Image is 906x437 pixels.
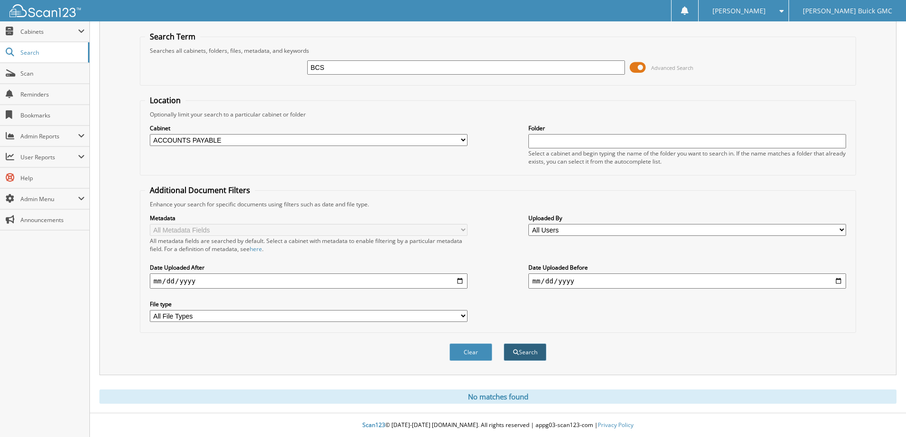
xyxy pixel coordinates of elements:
a: Privacy Policy [598,421,633,429]
span: Scan123 [362,421,385,429]
span: Announcements [20,216,85,224]
a: here [250,245,262,253]
span: Help [20,174,85,182]
label: Date Uploaded Before [528,263,846,272]
button: Clear [449,343,492,361]
div: Searches all cabinets, folders, files, metadata, and keywords [145,47,851,55]
label: Date Uploaded After [150,263,468,272]
label: File type [150,300,468,308]
button: Search [504,343,546,361]
div: Enhance your search for specific documents using filters such as date and file type. [145,200,851,208]
label: Uploaded By [528,214,846,222]
span: Admin Menu [20,195,78,203]
span: Advanced Search [651,64,693,71]
div: All metadata fields are searched by default. Select a cabinet with metadata to enable filtering b... [150,237,468,253]
legend: Search Term [145,31,200,42]
div: © [DATE]-[DATE] [DOMAIN_NAME]. All rights reserved | appg03-scan123-com | [90,414,906,437]
span: Cabinets [20,28,78,36]
label: Folder [528,124,846,132]
span: Search [20,49,83,57]
span: [PERSON_NAME] Buick GMC [803,8,892,14]
span: Bookmarks [20,111,85,119]
div: Select a cabinet and begin typing the name of the folder you want to search in. If the name match... [528,149,846,165]
input: start [150,273,468,289]
label: Metadata [150,214,468,222]
legend: Additional Document Filters [145,185,255,195]
img: scan123-logo-white.svg [10,4,81,17]
span: Admin Reports [20,132,78,140]
span: [PERSON_NAME] [712,8,766,14]
span: User Reports [20,153,78,161]
span: Scan [20,69,85,78]
iframe: Chat Widget [858,391,906,437]
div: Optionally limit your search to a particular cabinet or folder [145,110,851,118]
div: No matches found [99,389,896,404]
input: end [528,273,846,289]
legend: Location [145,95,185,106]
span: Reminders [20,90,85,98]
label: Cabinet [150,124,468,132]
